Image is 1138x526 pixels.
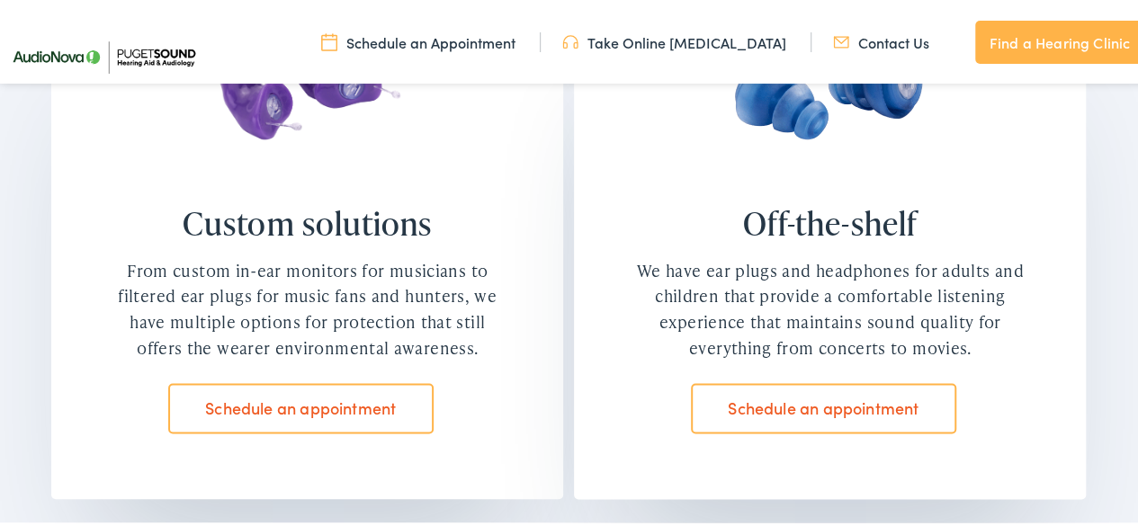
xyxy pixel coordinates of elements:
a: Schedule an appointment [168,380,434,431]
a: Schedule an appointment [691,380,956,431]
img: utility icon [833,30,849,49]
img: utility icon [562,30,578,49]
img: Ear plugs and headphones for comfort and quality in Seattle [712,31,948,181]
div: From custom in-ear monitors for musicians to filtered ear plugs for music fans and hunters, we ha... [110,254,506,358]
a: Take Online [MEDICAL_DATA] [562,30,786,49]
div: We have ear plugs and headphones for adults and children that provide a comfortable listening exp... [632,254,1028,358]
h4: Custom solutions [110,201,506,240]
a: Schedule an Appointment [321,30,515,49]
img: Custom hearing aids at Puget Sound in Seattle [190,31,426,181]
img: utility icon [321,30,337,49]
h4: Off-the-shelf [632,201,1028,240]
a: Contact Us [833,30,929,49]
